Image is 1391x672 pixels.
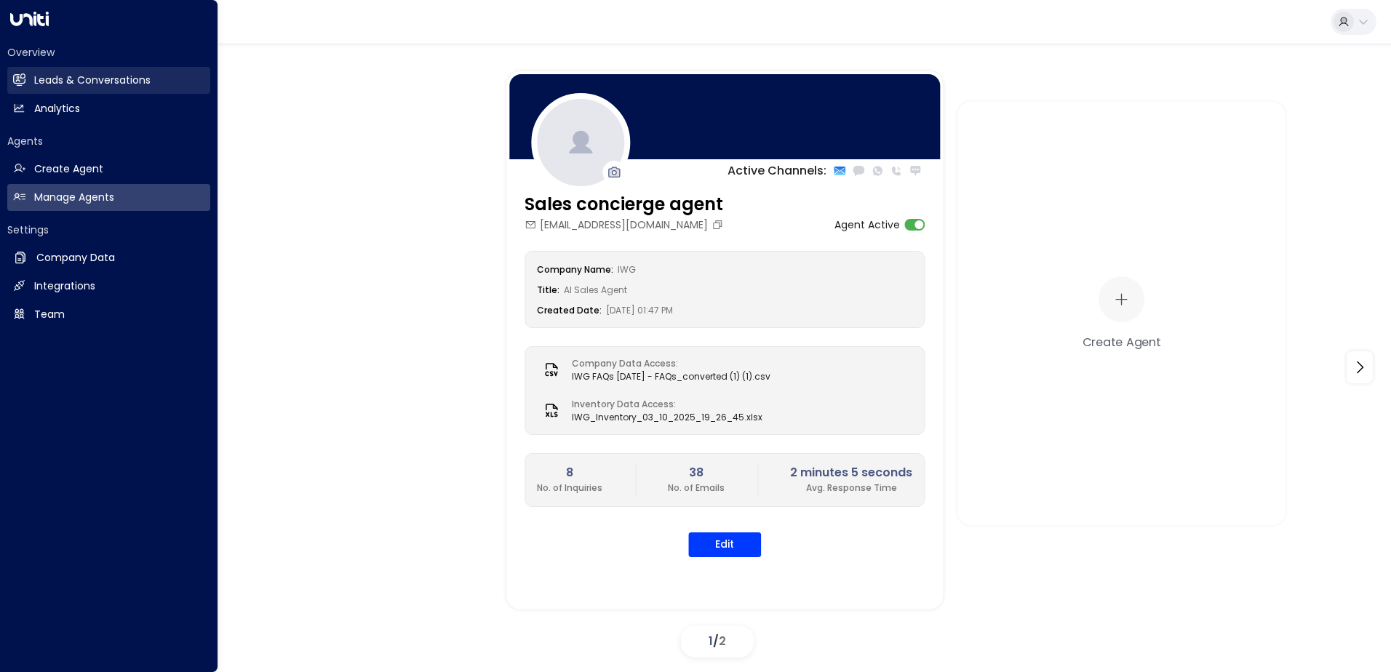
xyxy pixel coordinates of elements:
span: AI Sales Agent [564,284,627,296]
h2: Settings [7,223,210,237]
a: Analytics [7,95,210,122]
a: Integrations [7,273,210,300]
h3: Sales concierge agent [525,191,727,217]
a: Create Agent [7,156,210,183]
p: Active Channels: [728,162,826,180]
p: No. of Emails [668,481,725,495]
div: [EMAIL_ADDRESS][DOMAIN_NAME] [525,217,727,233]
h2: Overview [7,45,210,60]
div: Create Agent [1082,332,1160,350]
span: IWG FAQs [DATE] - FAQs_converted (1) (1).csv [572,370,770,383]
h2: Analytics [34,101,80,116]
h2: Company Data [36,250,115,265]
a: Company Data [7,244,210,271]
h2: Create Agent [34,161,103,177]
span: IWG_Inventory_03_10_2025_19_26_45.xlsx [572,411,762,424]
a: Manage Agents [7,184,210,211]
h2: 2 minutes 5 seconds [790,464,912,481]
span: IWG [618,263,636,276]
label: Inventory Data Access: [572,398,755,411]
label: Title: [537,284,559,296]
h2: Agents [7,134,210,148]
p: No. of Inquiries [537,481,602,495]
h2: 38 [668,464,725,481]
h2: Leads & Conversations [34,73,151,88]
label: Company Name: [537,263,613,276]
label: Company Data Access: [572,357,763,370]
a: Leads & Conversations [7,67,210,94]
span: [DATE] 01:47 PM [606,304,673,316]
label: Agent Active [834,217,900,233]
span: 1 [709,633,713,649]
span: 2 [719,633,726,649]
h2: Integrations [34,279,95,294]
a: Team [7,301,210,328]
h2: Manage Agents [34,190,114,205]
div: / [681,625,754,657]
button: Edit [688,532,761,557]
button: Copy [712,219,727,231]
h2: Team [34,307,65,322]
h2: 8 [537,464,602,481]
p: Avg. Response Time [790,481,912,495]
label: Created Date: [537,304,602,316]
